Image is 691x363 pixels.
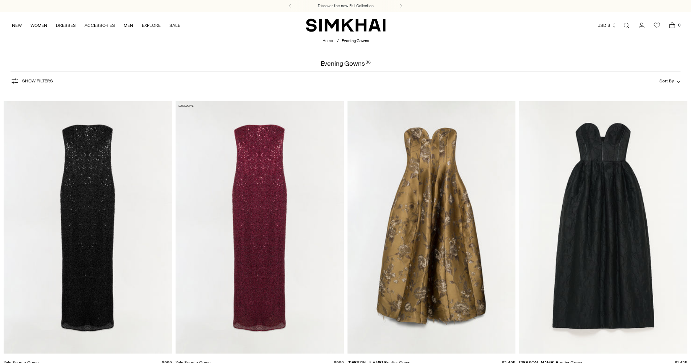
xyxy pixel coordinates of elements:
[366,60,371,67] div: 36
[85,17,115,33] a: ACCESSORIES
[659,77,680,85] button: Sort By
[597,17,617,33] button: USD $
[342,38,369,43] span: Evening Gowns
[665,18,679,33] a: Open cart modal
[519,101,687,354] a: Adeena Jacquard Bustier Gown
[347,101,516,354] a: Elaria Jacquard Bustier Gown
[124,17,133,33] a: MEN
[634,18,649,33] a: Go to the account page
[318,3,374,9] a: Discover the new Fall Collection
[56,17,76,33] a: DRESSES
[11,75,53,87] button: Show Filters
[4,101,172,354] a: Xyla Sequin Gown
[337,38,339,44] div: /
[322,38,333,43] a: Home
[650,18,664,33] a: Wishlist
[30,17,47,33] a: WOMEN
[659,78,674,83] span: Sort By
[12,17,22,33] a: NEW
[22,78,53,83] span: Show Filters
[306,18,386,32] a: SIMKHAI
[322,38,369,44] nav: breadcrumbs
[142,17,161,33] a: EXPLORE
[321,60,371,67] h1: Evening Gowns
[169,17,180,33] a: SALE
[619,18,634,33] a: Open search modal
[176,101,344,354] a: Xyla Sequin Gown
[676,22,682,28] span: 0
